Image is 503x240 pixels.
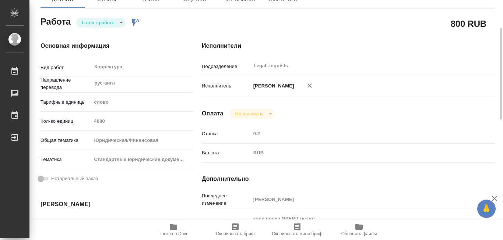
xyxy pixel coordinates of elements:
[202,82,251,90] p: Исполнитель
[204,219,266,240] button: Скопировать бриф
[80,19,117,26] button: Готов к работе
[84,219,149,229] input: Пустое поле
[41,64,91,71] p: Вид работ
[41,118,91,125] p: Кол-во единиц
[41,14,71,28] h2: Работа
[41,98,91,106] p: Тарифные единицы
[451,17,486,30] h2: 800 RUB
[41,200,172,209] h4: [PERSON_NAME]
[251,194,471,205] input: Пустое поле
[41,156,91,163] p: Тематика
[272,231,322,236] span: Скопировать мини-бриф
[51,175,98,182] span: Нотариальный заказ
[202,175,495,183] h4: Дополнительно
[229,109,275,119] div: Готов к работе
[202,130,251,137] p: Ставка
[158,231,189,236] span: Папка на Drive
[302,78,318,94] button: Удалить исполнителя
[41,76,91,91] p: Направление перевода
[91,96,193,108] div: слово
[266,219,328,240] button: Скопировать мини-бриф
[91,134,193,147] div: Юридическая/Финансовая
[91,153,193,166] div: Стандартные юридические документы, договоры, уставы
[216,231,254,236] span: Скопировать бриф
[477,200,496,218] button: 🙏
[202,63,251,70] p: Подразделение
[251,147,471,159] div: RUB
[76,18,126,28] div: Готов к работе
[341,231,377,236] span: Обновить файлы
[233,111,266,117] button: Не оплачена
[202,109,224,118] h4: Оплата
[251,128,471,139] input: Пустое поле
[328,219,390,240] button: Обновить файлы
[202,149,251,157] p: Валюта
[41,42,172,50] h4: Основная информация
[202,192,251,207] p: Последнее изменение
[202,42,495,50] h4: Исполнители
[143,219,204,240] button: Папка на Drive
[91,116,193,126] input: Пустое поле
[480,201,493,216] span: 🙏
[251,82,294,90] p: [PERSON_NAME]
[41,137,91,144] p: Общая тематика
